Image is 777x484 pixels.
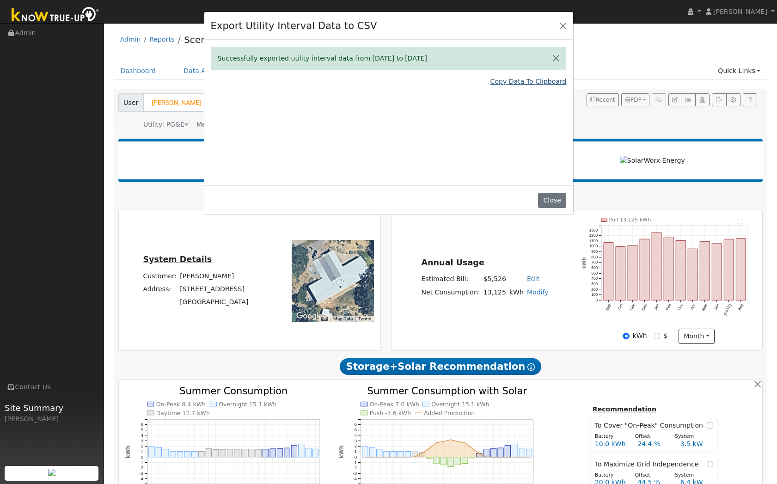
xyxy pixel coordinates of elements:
h4: Export Utility Interval Data to CSV [211,18,377,33]
button: Close [538,193,566,208]
button: Close [557,19,569,32]
button: Close [546,47,566,70]
div: Successfully exported utility interval data from [DATE] to [DATE] [211,47,567,70]
a: Copy Data To Clipboard [490,77,567,86]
